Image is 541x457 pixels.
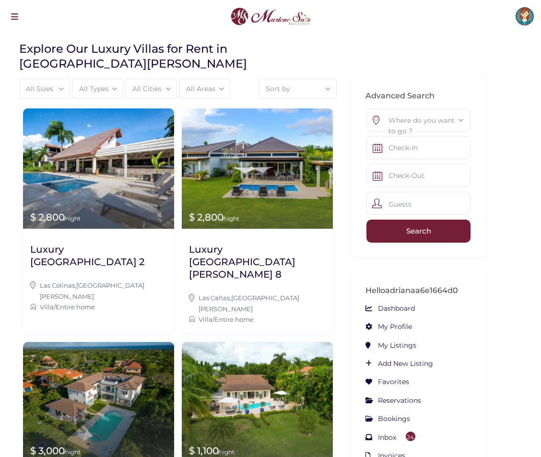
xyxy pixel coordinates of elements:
[365,433,415,441] a: Inbox24
[199,316,212,323] a: Villa
[365,359,433,368] a: Add New Listing
[64,215,81,222] span: /night
[189,314,326,325] div: /
[189,211,239,223] span: $ 2,800
[40,303,54,311] a: Villa
[385,286,458,295] span: adrianaa6e1664d0
[131,79,171,98] div: All Cities
[40,281,144,300] a: [GEOGRAPHIC_DATA][PERSON_NAME]
[218,448,235,456] span: /night
[40,281,75,289] a: Las Colinas
[189,293,326,314] div: ,
[189,243,326,281] h2: Luxury [GEOGRAPHIC_DATA][PERSON_NAME] 8
[199,294,299,312] a: [GEOGRAPHIC_DATA][PERSON_NAME]
[19,41,329,71] h1: Explore Our Luxury Villas for Rent in [GEOGRAPHIC_DATA][PERSON_NAME]
[365,414,410,423] a: Bookings
[365,377,409,386] a: Favorites
[23,108,174,229] img: Luxury Villa Colinas 2
[64,448,81,456] span: /night
[365,304,415,313] a: Dashboard
[182,108,333,229] img: Luxury Villa Cañas 8
[264,79,331,98] div: Sort by
[365,322,412,331] a: My Profile
[30,243,167,275] a: Luxury [GEOGRAPHIC_DATA] 2
[24,79,65,98] div: All Sizes
[374,109,462,143] div: Where do you want to go ?
[30,445,81,457] span: $ 3,000
[214,316,254,323] a: Entire home
[365,396,421,405] a: Reservations
[78,79,118,98] div: All Types
[406,431,415,441] div: 24
[30,280,167,302] div: ,
[30,211,81,223] span: $ 2,800
[56,303,95,311] a: Entire home
[366,164,470,187] input: Check-Out
[365,286,471,296] h3: Hello
[30,243,167,268] h2: Luxury [GEOGRAPHIC_DATA] 2
[189,445,235,457] span: $ 1,100
[365,91,471,101] h2: Advanced Search
[228,5,313,28] img: logo
[199,294,230,302] a: Las Cañas
[366,136,470,159] input: Check-In
[223,215,239,222] span: /night
[185,79,225,98] div: All Areas
[30,302,167,312] div: /
[366,220,470,243] input: Search
[189,243,326,288] a: Luxury [GEOGRAPHIC_DATA][PERSON_NAME] 8
[365,340,416,349] a: My Listings
[366,192,470,215] div: Guests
